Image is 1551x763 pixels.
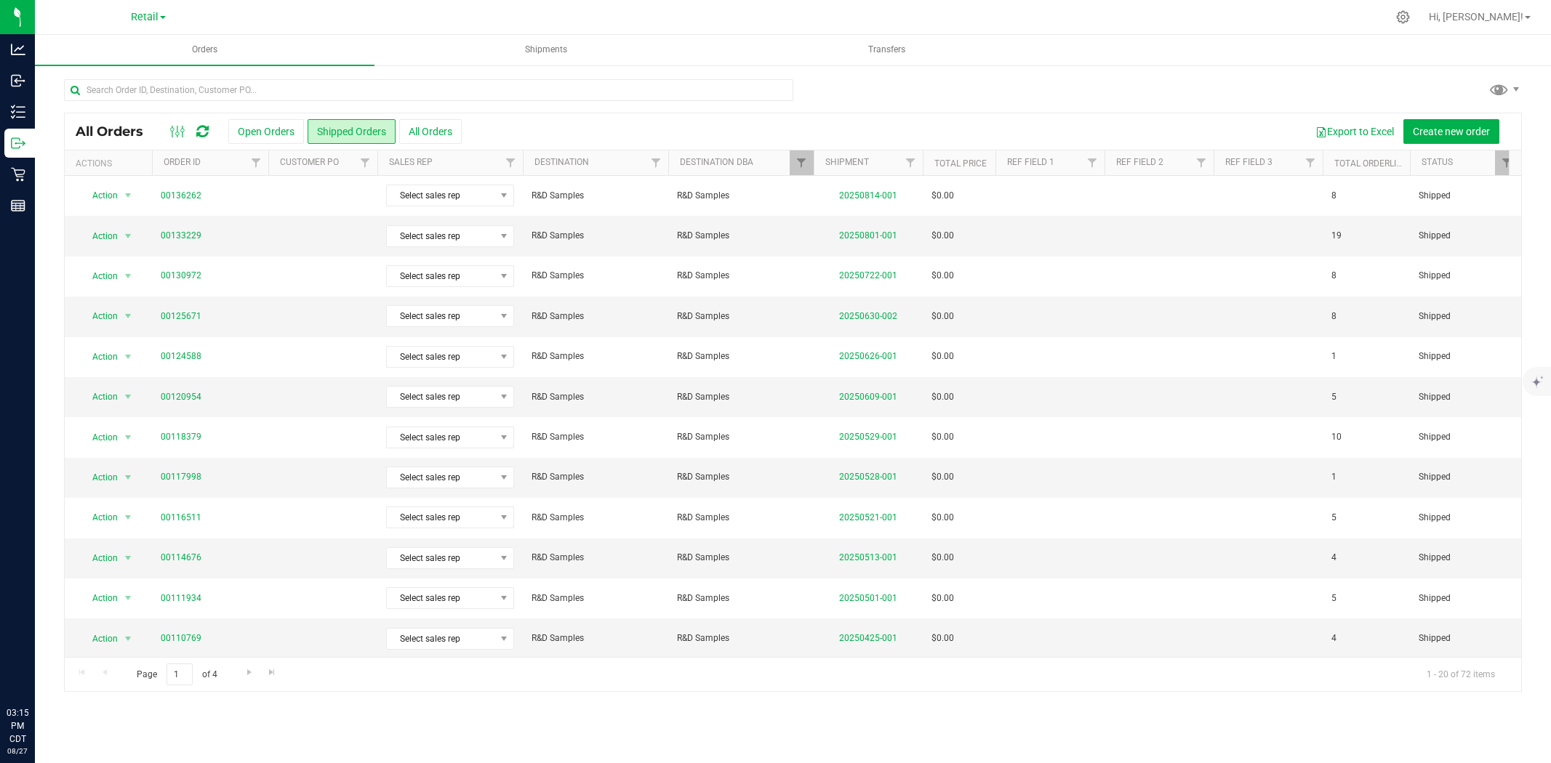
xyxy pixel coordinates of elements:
[161,350,201,363] a: 00124588
[1429,11,1523,23] span: Hi, [PERSON_NAME]!
[839,472,897,482] a: 20250528-001
[534,157,589,167] a: Destination
[931,390,954,404] span: $0.00
[7,746,28,756] p: 08/27
[124,663,229,686] span: Page of 4
[161,269,201,283] a: 00130972
[532,229,660,243] span: R&D Samples
[239,663,260,683] a: Go to the next page
[677,511,805,525] span: R&D Samples
[532,470,660,484] span: R&D Samples
[931,511,954,525] span: $0.00
[677,631,805,645] span: R&D Samples
[280,157,339,167] a: Customer PO
[790,150,814,175] a: Filter
[79,467,119,488] span: Action
[532,551,660,565] span: R&D Samples
[79,347,119,367] span: Action
[1419,631,1510,645] span: Shipped
[164,157,201,167] a: Order ID
[1419,350,1510,363] span: Shipped
[167,663,193,686] input: 1
[119,226,137,246] span: select
[849,44,925,56] span: Transfers
[1331,631,1336,645] span: 4
[899,150,923,175] a: Filter
[1419,430,1510,444] span: Shipped
[119,548,137,568] span: select
[931,631,954,645] span: $0.00
[79,185,119,206] span: Action
[677,592,805,605] span: R&D Samples
[1306,119,1403,144] button: Export to Excel
[79,588,119,608] span: Action
[532,310,660,323] span: R&D Samples
[931,310,954,323] span: $0.00
[680,157,753,167] a: Destination DBA
[1331,229,1342,243] span: 19
[131,11,159,23] span: Retail
[931,551,954,565] span: $0.00
[79,226,119,246] span: Action
[387,266,495,286] span: Select sales rep
[11,73,25,88] inline-svg: Inbound
[1495,150,1519,175] a: Filter
[119,387,137,407] span: select
[228,119,304,144] button: Open Orders
[1331,189,1336,203] span: 8
[532,269,660,283] span: R&D Samples
[532,511,660,525] span: R&D Samples
[1419,551,1510,565] span: Shipped
[532,390,660,404] span: R&D Samples
[244,150,268,175] a: Filter
[79,507,119,528] span: Action
[387,427,495,448] span: Select sales rep
[43,645,60,662] iframe: Resource center unread badge
[839,593,897,603] a: 20250501-001
[161,592,201,605] a: 00111934
[35,35,374,65] a: Orders
[172,44,237,56] span: Orders
[389,157,433,167] a: Sales Rep
[308,119,396,144] button: Shipped Orders
[11,198,25,213] inline-svg: Reports
[161,390,201,404] a: 00120954
[119,629,137,649] span: select
[64,79,793,101] input: Search Order ID, Destination, Customer PO...
[387,347,495,367] span: Select sales rep
[1331,430,1342,444] span: 10
[839,633,897,643] a: 20250425-001
[161,551,201,565] a: 00114676
[1419,229,1510,243] span: Shipped
[387,507,495,528] span: Select sales rep
[931,229,954,243] span: $0.00
[119,467,137,488] span: select
[839,230,897,241] a: 20250801-001
[931,350,954,363] span: $0.00
[1419,592,1510,605] span: Shipped
[11,105,25,119] inline-svg: Inventory
[931,592,954,605] span: $0.00
[1419,390,1510,404] span: Shipped
[119,306,137,326] span: select
[1419,310,1510,323] span: Shipped
[387,387,495,407] span: Select sales rep
[387,629,495,649] span: Select sales rep
[931,430,954,444] span: $0.00
[644,150,668,175] a: Filter
[11,167,25,182] inline-svg: Retail
[931,269,954,283] span: $0.00
[387,548,495,568] span: Select sales rep
[677,430,805,444] span: R&D Samples
[1081,150,1105,175] a: Filter
[717,35,1057,65] a: Transfers
[161,631,201,645] a: 00110769
[79,427,119,448] span: Action
[387,306,495,326] span: Select sales rep
[161,470,201,484] a: 00117998
[161,511,201,525] a: 00116511
[839,190,897,201] a: 20250814-001
[387,226,495,246] span: Select sales rep
[11,42,25,57] inline-svg: Analytics
[7,706,28,746] p: 03:15 PM CDT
